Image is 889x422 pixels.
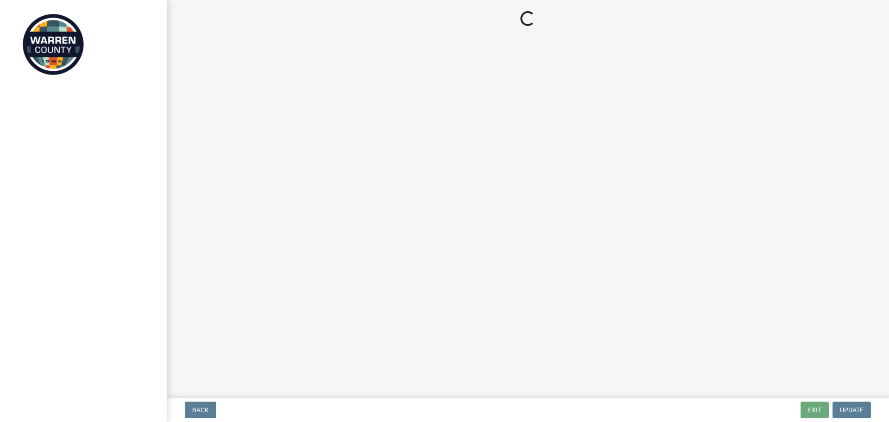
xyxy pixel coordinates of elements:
[840,406,864,414] span: Update
[19,10,88,79] img: Warren County, Iowa
[833,402,871,418] button: Update
[801,402,829,418] button: Exit
[185,402,216,418] button: Back
[192,406,209,414] span: Back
